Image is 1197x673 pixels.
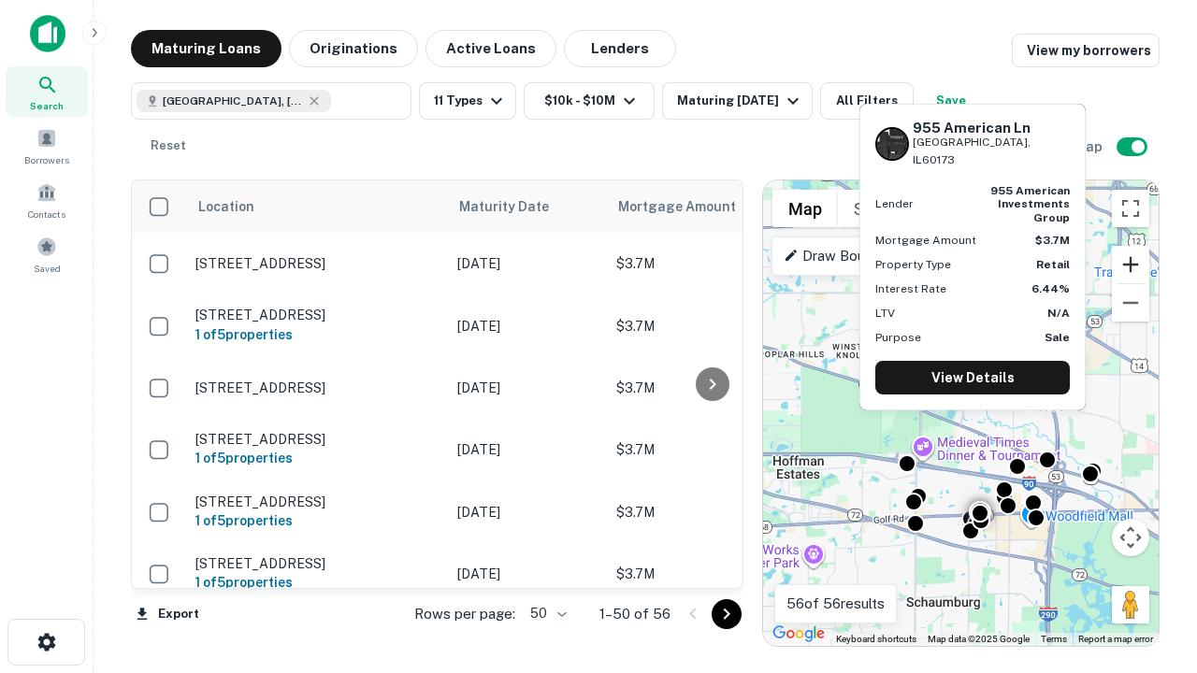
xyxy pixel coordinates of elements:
[712,599,742,629] button: Go to next page
[24,152,69,167] span: Borrowers
[457,378,598,398] p: [DATE]
[662,82,813,120] button: Maturing [DATE]
[616,439,803,460] p: $3.7M
[6,66,88,117] a: Search
[6,121,88,171] a: Borrowers
[195,379,439,396] p: [STREET_ADDRESS]
[1112,284,1149,322] button: Zoom out
[1047,307,1070,320] strong: N/A
[1103,523,1197,613] iframe: Chat Widget
[6,229,88,279] a: Saved
[195,307,439,323] p: [STREET_ADDRESS]
[30,98,64,113] span: Search
[195,431,439,448] p: [STREET_ADDRESS]
[195,255,439,272] p: [STREET_ADDRESS]
[616,378,803,398] p: $3.7M
[1035,234,1070,247] strong: $3.7M
[990,184,1070,224] strong: 955 american investments group
[1041,634,1067,644] a: Terms (opens in new tab)
[875,280,946,297] p: Interest Rate
[784,245,901,267] p: Draw Boundary
[1112,519,1149,556] button: Map camera controls
[564,30,676,67] button: Lenders
[921,82,981,120] button: Save your search to get updates of matches that match your search criteria.
[195,510,439,531] h6: 1 of 5 properties
[195,555,439,572] p: [STREET_ADDRESS]
[786,593,885,615] p: 56 of 56 results
[599,603,671,625] p: 1–50 of 56
[289,30,418,67] button: Originations
[616,564,803,584] p: $3.7M
[6,175,88,225] a: Contacts
[163,93,303,109] span: [GEOGRAPHIC_DATA], [GEOGRAPHIC_DATA]
[1112,190,1149,227] button: Toggle fullscreen view
[138,127,198,165] button: Reset
[875,195,914,212] p: Lender
[768,622,829,646] img: Google
[186,180,448,233] th: Location
[523,600,570,627] div: 50
[197,195,254,218] span: Location
[763,180,1159,646] div: 0 0
[457,564,598,584] p: [DATE]
[875,232,976,249] p: Mortgage Amount
[195,572,439,593] h6: 1 of 5 properties
[457,502,598,523] p: [DATE]
[131,30,281,67] button: Maturing Loans
[419,82,516,120] button: 11 Types
[616,316,803,336] p: $3.7M
[30,15,65,52] img: capitalize-icon.png
[457,439,598,460] p: [DATE]
[195,494,439,510] p: [STREET_ADDRESS]
[524,82,655,120] button: $10k - $10M
[414,603,515,625] p: Rows per page:
[448,180,607,233] th: Maturity Date
[875,305,895,322] p: LTV
[457,316,598,336] p: [DATE]
[618,195,760,218] span: Mortgage Amount
[1045,331,1070,344] strong: Sale
[425,30,556,67] button: Active Loans
[34,261,61,276] span: Saved
[913,120,1070,136] h6: 955 American Ln
[616,253,803,274] p: $3.7M
[820,82,914,120] button: All Filters
[607,180,813,233] th: Mortgage Amount
[1012,34,1160,67] a: View my borrowers
[913,134,1070,169] p: [GEOGRAPHIC_DATA], IL60173
[1031,282,1070,295] strong: 6.44%
[1112,246,1149,283] button: Zoom in
[195,448,439,468] h6: 1 of 5 properties
[772,190,838,227] button: Show street map
[875,256,951,273] p: Property Type
[836,633,916,646] button: Keyboard shortcuts
[928,634,1030,644] span: Map data ©2025 Google
[768,622,829,646] a: Open this area in Google Maps (opens a new window)
[677,90,804,112] div: Maturing [DATE]
[195,324,439,345] h6: 1 of 5 properties
[28,207,65,222] span: Contacts
[875,361,1070,394] a: View Details
[459,195,573,218] span: Maturity Date
[1078,634,1153,644] a: Report a map error
[838,190,930,227] button: Show satellite imagery
[1036,258,1070,271] strong: Retail
[616,502,803,523] p: $3.7M
[131,600,204,628] button: Export
[875,329,921,346] p: Purpose
[457,253,598,274] p: [DATE]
